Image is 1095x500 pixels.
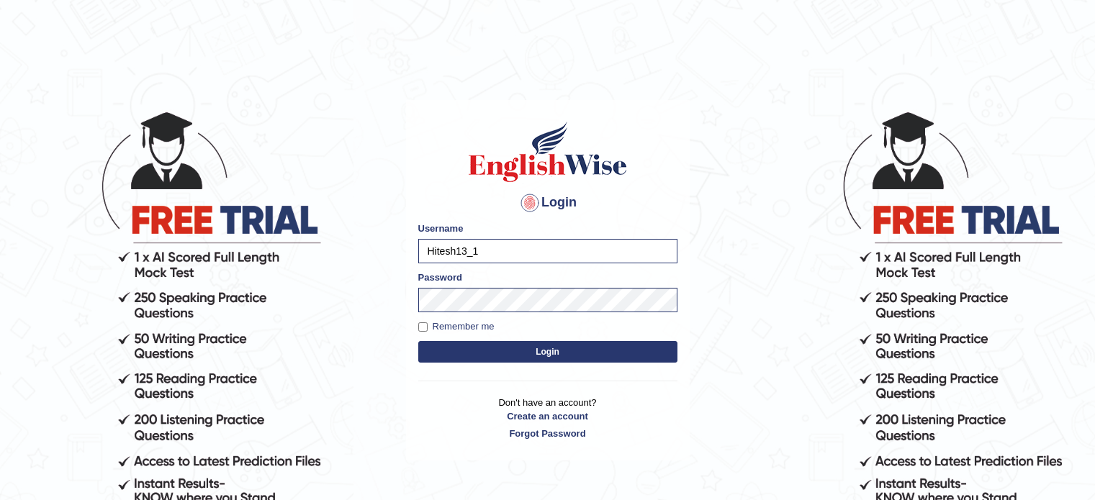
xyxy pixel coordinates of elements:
p: Don't have an account? [418,396,677,440]
button: Login [418,341,677,363]
label: Password [418,271,462,284]
h4: Login [418,191,677,214]
a: Create an account [418,409,677,423]
input: Remember me [418,322,428,332]
label: Username [418,222,464,235]
img: Logo of English Wise sign in for intelligent practice with AI [466,119,630,184]
label: Remember me [418,319,495,334]
a: Forgot Password [418,427,677,440]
